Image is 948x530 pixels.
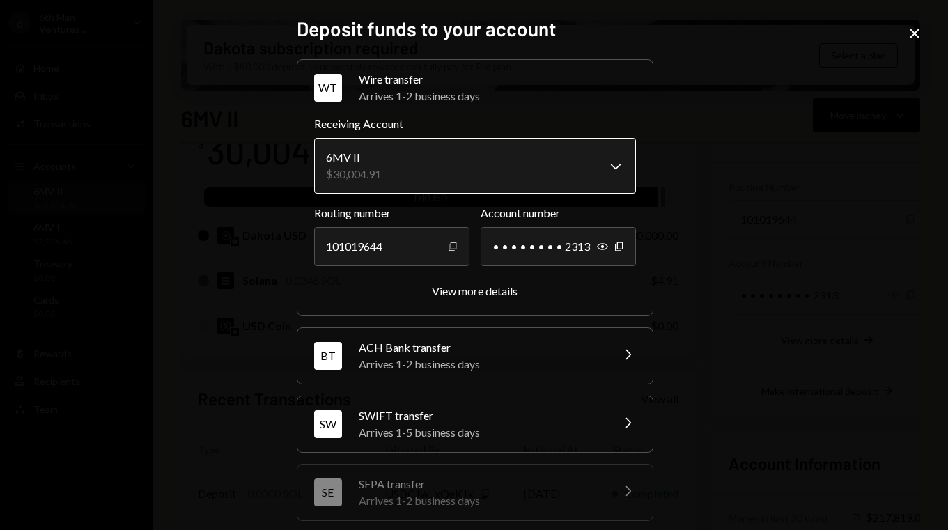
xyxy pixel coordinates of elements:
[314,342,342,370] div: BT
[359,407,603,424] div: SWIFT transfer
[481,205,636,221] label: Account number
[297,465,653,520] button: SESEPA transferArrives 1-2 business days
[359,476,603,492] div: SEPA transfer
[297,60,653,116] button: WTWire transferArrives 1-2 business days
[359,492,603,509] div: Arrives 1-2 business days
[314,410,342,438] div: SW
[314,74,342,102] div: WT
[359,356,603,373] div: Arrives 1-2 business days
[314,116,636,299] div: WTWire transferArrives 1-2 business days
[432,284,518,299] button: View more details
[481,227,636,266] div: • • • • • • • • 2313
[432,284,518,297] div: View more details
[359,424,603,441] div: Arrives 1-5 business days
[359,71,636,88] div: Wire transfer
[359,88,636,104] div: Arrives 1-2 business days
[297,396,653,452] button: SWSWIFT transferArrives 1-5 business days
[297,15,652,42] h2: Deposit funds to your account
[314,227,469,266] div: 101019644
[314,116,636,132] label: Receiving Account
[359,339,603,356] div: ACH Bank transfer
[314,478,342,506] div: SE
[314,205,469,221] label: Routing number
[314,138,636,194] button: Receiving Account
[297,328,653,384] button: BTACH Bank transferArrives 1-2 business days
